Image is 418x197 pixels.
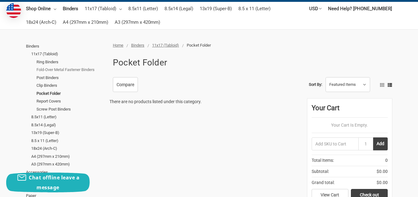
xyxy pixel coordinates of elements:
a: USD [309,2,322,15]
img: duty and tax information for United States [6,3,21,18]
button: Chat offline leave a message [6,173,90,192]
span: Pocket Folder [187,43,211,48]
a: 8.5x11 (Letter) [128,2,158,15]
a: 8.5 x 11 (Letter) [31,137,106,145]
button: Add [373,137,388,150]
a: A3 (297mm x 420mm) [31,160,106,168]
a: Report Covers [36,97,106,105]
input: Add SKU to Cart [312,137,358,150]
a: 8.5x11 (Letter) [31,113,106,121]
a: Accessories [26,168,106,176]
a: Binders [131,43,144,48]
a: Need Help? [PHONE_NUMBER] [328,2,392,15]
div: Your Cart [312,103,388,118]
a: Binders [26,42,106,50]
span: 0 [385,157,388,164]
label: Sort By: [309,80,322,89]
a: 18x24 (Arch-C) [26,15,56,29]
a: 8.5x14 (Legal) [164,2,193,15]
a: 18x24 (Arch-C) [31,145,106,153]
a: Fold-Over Metal Fastener Binders [36,66,106,74]
a: Binders [63,2,78,15]
a: 8.5x14 (Legal) [31,121,106,129]
a: Pocket Folder [36,90,106,98]
h1: Pocket Folder [113,55,167,71]
a: Screw Post Binders [36,105,106,113]
a: 11x17 (Tabloid) [152,43,179,48]
a: 8.5 x 11 (Letter) [238,2,271,15]
span: $0.00 [377,168,388,175]
span: Subtotal: [312,168,329,175]
span: Grand total: [312,179,335,186]
iframe: Google Customer Reviews [367,180,418,197]
span: Chat offline leave a message [29,174,79,191]
p: There are no products listed under this category. [109,98,202,105]
a: Clip Binders [36,82,106,90]
a: 13x19 (Super-B) [31,129,106,137]
a: Post Binders [36,74,106,82]
a: Compare [113,77,138,92]
a: A4 (297mm x 210mm) [31,153,106,161]
a: 11x17 (Tabloid) [85,2,122,15]
span: Total Items: [312,157,334,164]
a: 11x17 (Tabloid) [31,50,106,58]
a: Ring Binders [36,58,106,66]
a: 13x19 (Super-B) [200,2,232,15]
a: Home [113,43,123,48]
a: Shop Online [26,2,56,15]
p: Your Cart Is Empty. [312,122,388,128]
span: $0.00 [377,179,388,186]
a: A4 (297mm x 210mm) [63,15,108,29]
a: A3 (297mm x 420mm) [115,15,160,29]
